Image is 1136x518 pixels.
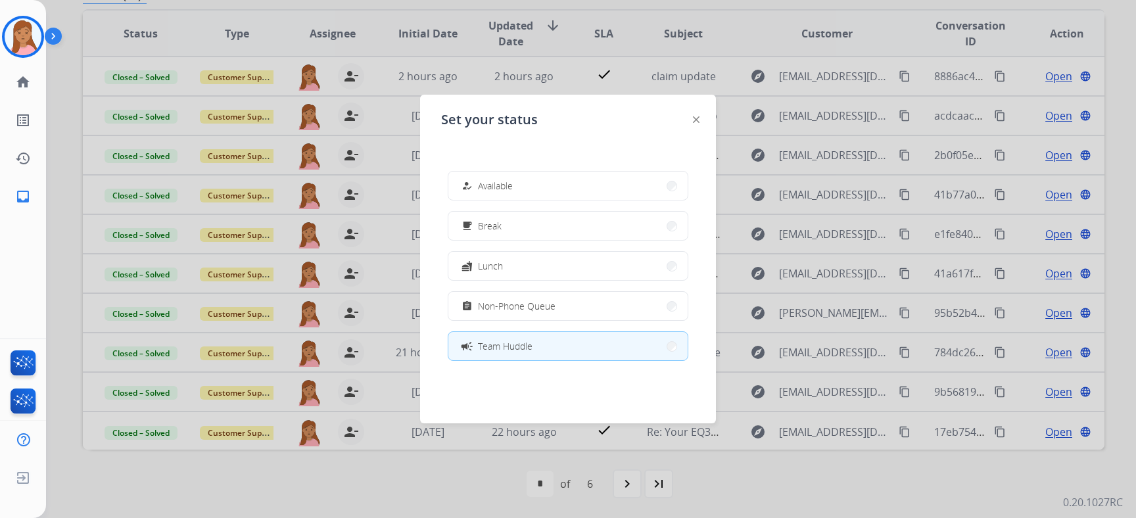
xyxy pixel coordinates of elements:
[15,189,31,204] mat-icon: inbox
[461,260,473,271] mat-icon: fastfood
[15,112,31,128] mat-icon: list_alt
[448,292,688,320] button: Non-Phone Queue
[441,110,538,129] span: Set your status
[460,339,473,352] mat-icon: campaign
[461,220,473,231] mat-icon: free_breakfast
[461,180,473,191] mat-icon: how_to_reg
[5,18,41,55] img: avatar
[478,299,556,313] span: Non-Phone Queue
[478,339,532,353] span: Team Huddle
[15,151,31,166] mat-icon: history
[448,252,688,280] button: Lunch
[1063,494,1123,510] p: 0.20.1027RC
[15,74,31,90] mat-icon: home
[693,116,699,123] img: close-button
[478,259,503,273] span: Lunch
[461,300,473,312] mat-icon: assignment
[478,219,502,233] span: Break
[478,179,513,193] span: Available
[448,172,688,200] button: Available
[448,212,688,240] button: Break
[448,332,688,360] button: Team Huddle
